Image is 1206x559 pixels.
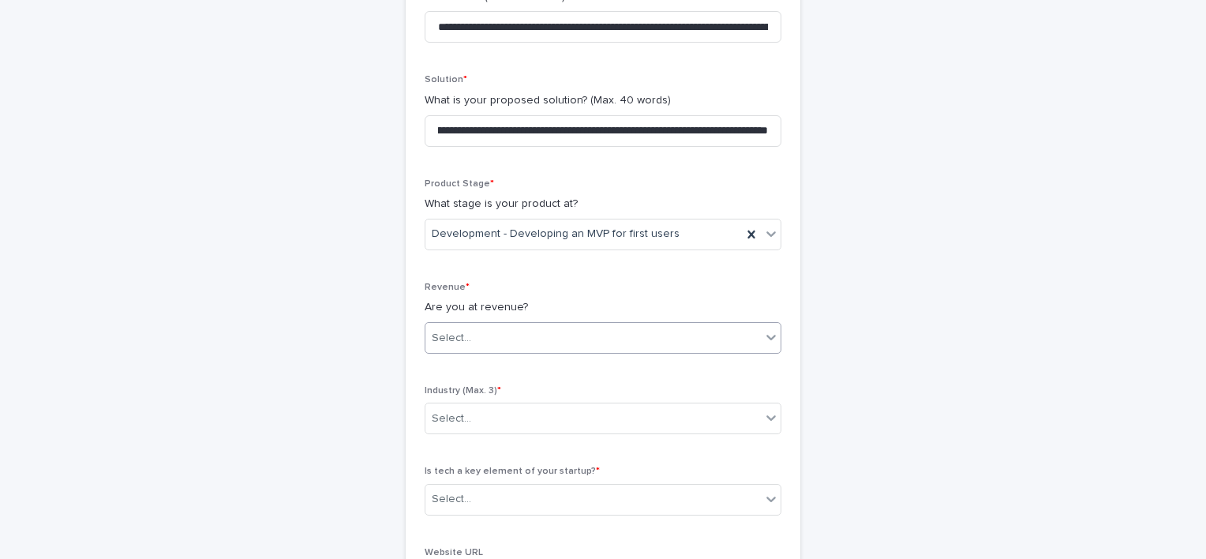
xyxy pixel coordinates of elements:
div: Select... [432,330,471,347]
span: Development - Developing an MVP for first users [432,226,680,242]
div: Select... [432,411,471,427]
span: Is tech a key element of your startup? [425,467,600,476]
p: What is your proposed solution? (Max. 40 words) [425,92,781,109]
div: Select... [432,491,471,508]
span: Website URL [425,548,483,557]
p: Are you at revenue? [425,299,781,316]
span: Revenue [425,283,470,292]
span: Solution [425,75,467,84]
span: Industry (Max. 3) [425,386,501,396]
span: Product Stage [425,179,494,189]
p: What stage is your product at? [425,196,781,212]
